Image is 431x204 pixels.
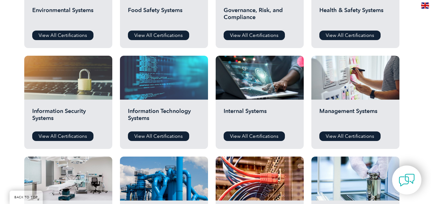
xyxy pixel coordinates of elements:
a: View All Certifications [128,131,189,141]
a: View All Certifications [319,131,381,141]
h2: Environmental Systems [32,7,104,26]
img: contact-chat.png [399,172,415,188]
h2: Food Safety Systems [128,7,200,26]
h2: Information Security Systems [32,108,104,127]
h2: Governance, Risk, and Compliance [224,7,296,26]
a: BACK TO TOP [10,191,43,204]
h2: Management Systems [319,108,391,127]
h2: Internal Systems [224,108,296,127]
h2: Health & Safety Systems [319,7,391,26]
a: View All Certifications [224,131,285,141]
img: en [421,3,429,9]
a: View All Certifications [319,31,381,40]
a: View All Certifications [32,31,93,40]
h2: Information Technology Systems [128,108,200,127]
a: View All Certifications [128,31,189,40]
a: View All Certifications [224,31,285,40]
a: View All Certifications [32,131,93,141]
